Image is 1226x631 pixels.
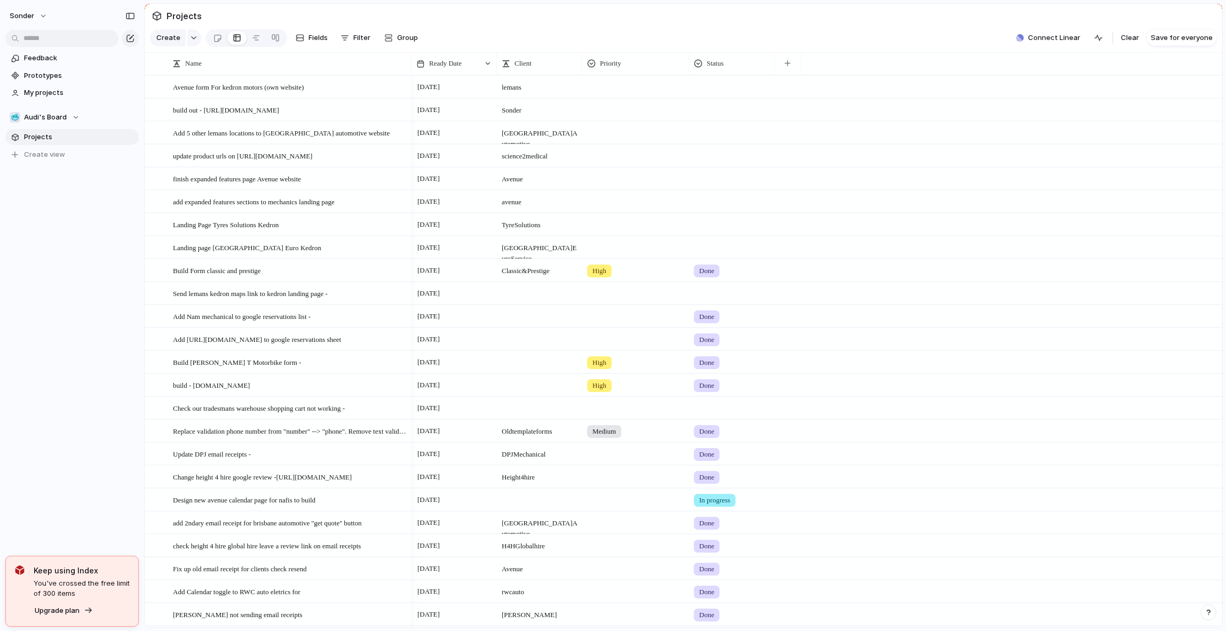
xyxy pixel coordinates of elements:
[415,562,442,575] span: [DATE]
[5,109,139,125] button: 🥶Audi's Board
[497,237,582,264] span: [GEOGRAPHIC_DATA] Euro Service
[173,425,408,437] span: Replace validation phone number from "number" --> "phone". Remove text validation from "additiona...
[35,605,80,616] span: Upgrade plan
[34,565,130,576] span: Keep using Index
[415,493,442,506] span: [DATE]
[415,448,442,460] span: [DATE]
[699,495,730,506] span: In progress
[415,103,442,116] span: [DATE]
[497,191,582,207] span: avenue
[10,11,34,21] span: sonder
[699,449,714,460] span: Done
[173,218,279,230] span: Landing Page Tyres Solutions Kedron
[173,241,321,253] span: Landing page [GEOGRAPHIC_DATA] Euro Kedron
[497,443,582,460] span: DPJ Mechanical
[699,266,714,276] span: Done
[415,516,442,529] span: [DATE]
[24,132,135,142] span: Projects
[415,241,442,254] span: [DATE]
[173,562,307,574] span: Fix up old email receipt for clients check resend
[173,287,328,299] span: Send lemans kedron maps link to kedron landing page -
[31,603,96,618] button: Upgrade plan
[592,266,606,276] span: High
[415,172,442,185] span: [DATE]
[699,472,714,483] span: Done
[592,357,606,368] span: High
[497,466,582,483] span: Height 4 hire
[497,99,582,116] span: Sonder
[291,29,332,46] button: Fields
[415,149,442,162] span: [DATE]
[497,76,582,93] span: lemans
[699,541,714,552] span: Done
[173,264,261,276] span: Build Form classic and prestige
[415,539,442,552] span: [DATE]
[1028,33,1080,43] span: Connect Linear
[707,58,724,69] span: Status
[699,564,714,574] span: Done
[353,33,370,43] span: Filter
[497,214,582,230] span: Tyre Solutions
[150,29,186,46] button: Create
[173,149,312,162] span: update product urls on [URL][DOMAIN_NAME]
[415,425,442,437] span: [DATE]
[5,129,139,145] a: Projects
[699,610,714,620] span: Done
[1117,29,1143,46] button: Clear
[415,81,442,93] span: [DATE]
[1012,30,1085,46] button: Connect Linear
[156,33,180,43] span: Create
[24,53,135,63] span: Feedback
[415,356,442,369] span: [DATE]
[497,168,582,185] span: Avenue
[497,122,582,149] span: [GEOGRAPHIC_DATA] Automotive
[164,6,204,26] span: Projects
[497,581,582,597] span: rwc auto
[415,264,442,277] span: [DATE]
[415,195,442,208] span: [DATE]
[699,587,714,597] span: Done
[415,608,442,621] span: [DATE]
[5,50,139,66] a: Feedback
[173,379,250,391] span: build - [DOMAIN_NAME]
[415,218,442,231] span: [DATE]
[1146,29,1217,46] button: Save for everyone
[173,516,361,529] span: add 2ndary email receipt for brisbane automotive ''get quote'' button
[515,58,532,69] span: Client
[173,448,251,460] span: Update DPJ email receipts -
[173,585,300,597] span: Add Calendar toggle to RWC auto eletrics for
[497,535,582,552] span: H4H Global hire
[429,58,462,69] span: Ready Date
[497,260,582,276] span: Classic & Prestige
[309,33,328,43] span: Fields
[10,112,20,123] div: 🥶
[5,85,139,101] a: My projects
[415,126,442,139] span: [DATE]
[5,147,139,163] button: Create view
[24,149,65,160] span: Create view
[173,608,303,620] span: [PERSON_NAME] not sending email receipts
[497,558,582,574] span: Avenue
[397,33,418,43] span: Group
[336,29,375,46] button: Filter
[5,7,53,25] button: sonder
[24,70,135,81] span: Prototypes
[497,145,582,162] span: science 2 medical
[379,29,423,46] button: Group
[173,172,301,185] span: finish expanded features page Avenue website
[699,380,714,391] span: Done
[415,379,442,392] span: [DATE]
[173,81,304,93] span: Avenue form For kedron motors (own website)
[24,112,67,123] span: Audi's Board
[600,58,621,69] span: Priority
[173,493,315,506] span: Design new avenue calendar page for nafis to build
[415,402,442,414] span: [DATE]
[699,334,714,345] span: Done
[34,578,130,599] span: You've crossed the free limit of 300 items
[5,68,139,84] a: Prototypes
[173,103,279,116] span: build out - [URL][DOMAIN_NAME]
[592,380,606,391] span: High
[173,195,335,207] span: add expanded features sections to mechanics landing page
[173,333,341,345] span: Add [URL][DOMAIN_NAME] to google reservations sheet
[415,470,442,483] span: [DATE]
